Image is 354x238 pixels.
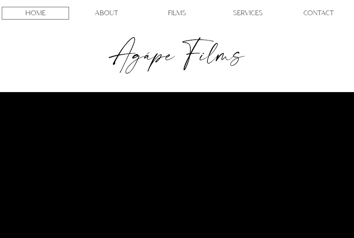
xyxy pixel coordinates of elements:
a: SERVICES [214,7,281,20]
a: CONTACT [285,7,352,20]
a: FILMS [143,7,211,20]
p: SERVICES [233,7,263,19]
a: ABOUT [73,7,140,20]
p: CONTACT [303,7,334,19]
a: HOME [2,7,69,20]
p: FILMS [168,7,186,19]
p: HOME [25,7,46,19]
p: ABOUT [95,7,118,19]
